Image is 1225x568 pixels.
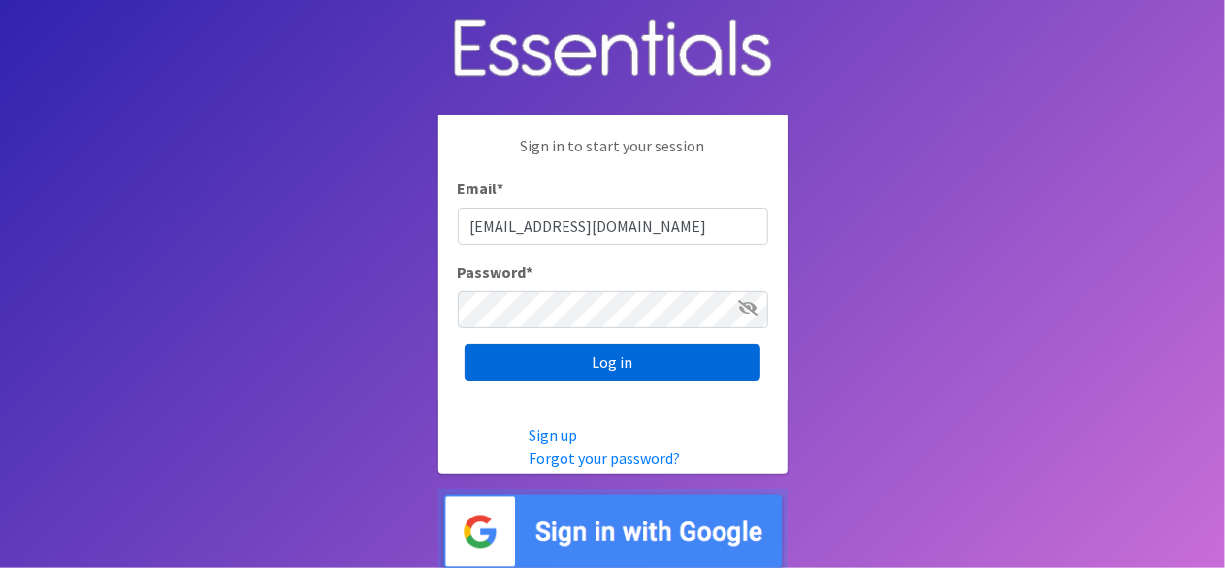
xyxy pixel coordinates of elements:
[458,134,768,177] p: Sign in to start your session
[527,262,533,282] abbr: required
[529,449,680,468] a: Forgot your password?
[498,179,504,198] abbr: required
[458,177,504,200] label: Email
[458,260,533,284] label: Password
[465,344,760,381] input: Log in
[529,425,577,445] a: Sign up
